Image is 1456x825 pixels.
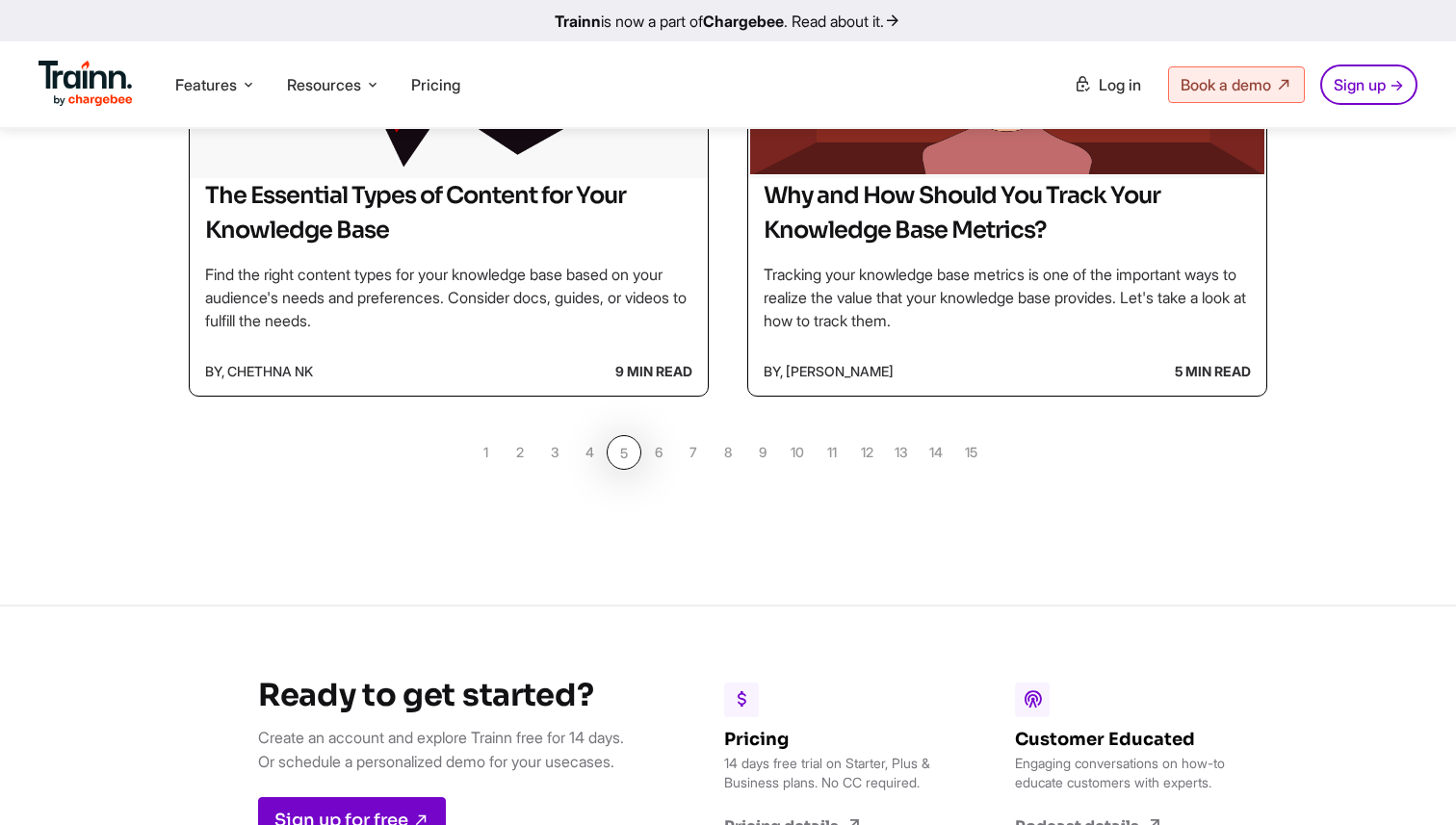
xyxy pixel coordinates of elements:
[745,435,780,470] a: 9
[503,435,537,470] a: 2
[1320,64,1417,105] a: Sign up →
[780,435,815,470] a: 10
[468,435,503,470] a: 1
[411,75,460,94] a: Pricing
[615,355,692,388] b: 9 min read
[711,435,745,470] a: 8
[764,355,894,388] span: by, [PERSON_NAME]
[258,676,624,714] h3: Ready to get started?
[607,435,641,470] a: 5
[39,61,133,107] img: Trainn Logo
[1062,67,1153,102] a: Log in
[1175,355,1251,388] b: 5 min read
[175,74,237,95] span: Features
[258,726,624,774] p: Create an account and explore Trainn free for 14 days. Or schedule a personalized demo for your u...
[555,12,601,31] b: Trainn
[287,74,361,95] span: Resources
[1181,75,1271,94] span: Book a demo
[641,435,676,470] a: 6
[205,178,692,247] h2: The Essential Types of Content for Your Knowledge Base
[703,12,784,31] b: Chargebee
[537,435,572,470] a: 3
[1099,75,1141,94] span: Log in
[884,435,919,470] a: 13
[724,729,946,750] h6: Pricing
[205,355,313,388] span: by, Chethna NK
[764,263,1251,332] p: Tracking your knowledge base metrics is one of the important ways to realize the value that your ...
[676,435,711,470] a: 7
[1168,66,1305,103] a: Book a demo
[724,754,946,792] p: 14 days free trial on Starter, Plus & Business plans. No CC required.
[815,435,849,470] a: 11
[849,435,884,470] a: 12
[919,435,953,470] a: 14
[1015,754,1236,792] p: Engaging conversations on how-to educate customers with experts.
[1015,729,1236,750] h6: Customer Educated
[572,435,607,470] a: 4
[953,435,988,470] a: 15
[764,178,1251,247] h2: Why and How Should You Track Your Knowledge Base Metrics?
[205,263,692,332] p: Find the right content types for your knowledge base based on your audience's needs and preferenc...
[1360,733,1456,825] iframe: Chat Widget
